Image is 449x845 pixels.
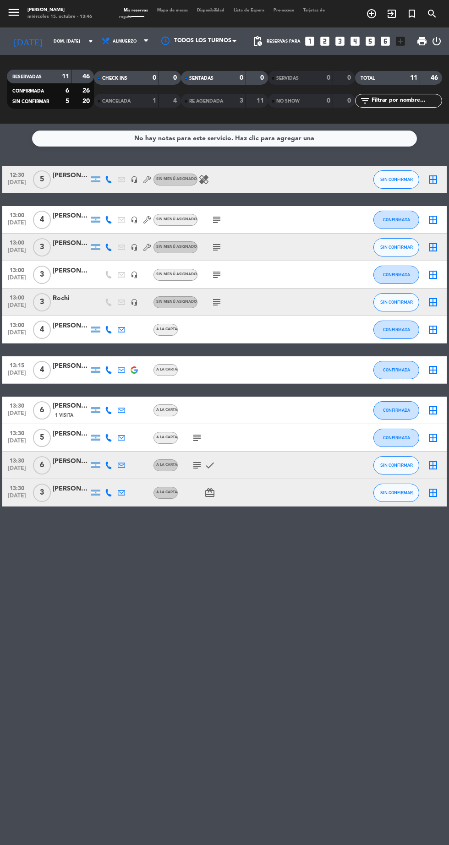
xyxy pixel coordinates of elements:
[5,302,28,313] span: [DATE]
[371,96,442,106] input: Filtrar por nombre...
[410,75,417,81] strong: 11
[211,269,222,280] i: subject
[373,293,419,311] button: SIN CONFIRMAR
[383,272,410,277] span: CONFIRMADA
[394,35,406,47] i: add_box
[427,242,438,253] i: border_all
[5,247,28,258] span: [DATE]
[33,211,51,229] span: 4
[156,408,177,412] span: A LA CARTA
[33,238,51,256] span: 3
[83,73,92,80] strong: 46
[53,484,89,494] div: [PERSON_NAME]
[102,99,131,104] span: CANCELADA
[156,491,177,494] span: A LA CARTA
[5,330,28,340] span: [DATE]
[53,238,89,249] div: [PERSON_NAME]
[102,76,127,81] span: CHECK INS
[5,180,28,190] span: [DATE]
[204,460,215,471] i: check
[153,98,156,104] strong: 1
[192,8,229,12] span: Disponibilidad
[348,75,353,81] strong: 0
[53,429,89,439] div: [PERSON_NAME]
[348,98,353,104] strong: 0
[427,174,438,185] i: border_all
[131,176,138,183] i: headset_mic
[131,299,138,306] i: headset_mic
[252,36,263,47] span: pending_actions
[380,490,413,495] span: SIN CONFIRMAR
[119,8,153,12] span: Mis reservas
[5,455,28,465] span: 13:30
[5,209,28,220] span: 13:00
[427,460,438,471] i: border_all
[156,273,197,276] span: Sin menú asignado
[5,264,28,275] span: 13:00
[427,405,438,416] i: border_all
[53,293,89,304] div: Rochi
[211,214,222,225] i: subject
[334,35,346,47] i: looks_3
[383,327,410,332] span: CONFIRMADA
[427,324,438,335] i: border_all
[383,435,410,440] span: CONFIRMADA
[12,75,42,79] span: RESERVADAS
[257,98,266,104] strong: 11
[131,366,138,374] img: google-logo.png
[240,98,243,104] strong: 3
[383,367,410,372] span: CONFIRMADA
[113,39,137,44] span: Almuerzo
[211,242,222,253] i: subject
[276,76,299,81] span: SERVIDAS
[27,7,92,14] div: [PERSON_NAME]
[83,87,92,94] strong: 26
[427,269,438,280] i: border_all
[7,5,21,19] i: menu
[427,214,438,225] i: border_all
[33,429,51,447] span: 5
[386,8,397,19] i: exit_to_app
[33,484,51,502] span: 3
[427,432,438,443] i: border_all
[373,321,419,339] button: CONFIRMADA
[53,361,89,371] div: [PERSON_NAME]
[85,36,96,47] i: arrow_drop_down
[33,401,51,420] span: 6
[427,365,438,376] i: border_all
[373,361,419,379] button: CONFIRMADA
[327,98,330,104] strong: 0
[33,361,51,379] span: 4
[192,460,203,471] i: subject
[5,237,28,247] span: 13:00
[383,408,410,413] span: CONFIRMADA
[33,321,51,339] span: 4
[373,429,419,447] button: CONFIRMADA
[229,8,269,12] span: Lista de Espera
[174,75,179,81] strong: 0
[5,482,28,493] span: 13:30
[198,174,209,185] i: healing
[5,427,28,438] span: 13:30
[156,436,177,439] span: A LA CARTA
[373,211,419,229] button: CONFIRMADA
[131,216,138,224] i: headset_mic
[406,8,417,19] i: turned_in_not
[156,300,197,304] span: Sin menú asignado
[83,98,92,104] strong: 20
[131,271,138,278] i: headset_mic
[373,456,419,474] button: SIN CONFIRMAR
[5,275,28,285] span: [DATE]
[5,370,28,381] span: [DATE]
[304,35,316,47] i: looks_one
[156,327,177,331] span: A LA CARTA
[240,75,243,81] strong: 0
[360,95,371,106] i: filter_list
[174,98,179,104] strong: 4
[33,456,51,474] span: 6
[380,463,413,468] span: SIN CONFIRMAR
[33,266,51,284] span: 3
[373,238,419,256] button: SIN CONFIRMAR
[156,177,197,181] span: Sin menú asignado
[156,368,177,371] span: A LA CARTA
